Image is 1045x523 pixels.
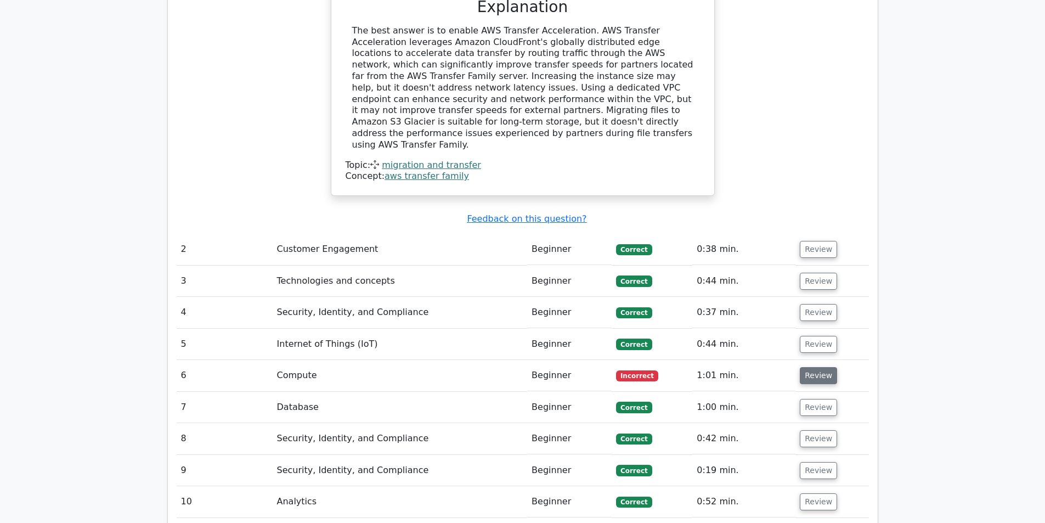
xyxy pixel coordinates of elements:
td: Security, Identity, and Compliance [273,423,528,454]
td: 1:01 min. [692,360,795,391]
span: Incorrect [616,370,658,381]
td: Beginner [527,486,612,518]
span: Correct [616,275,652,286]
td: Beginner [527,329,612,360]
span: Correct [616,402,652,413]
a: aws transfer family [385,171,469,181]
td: 0:37 min. [692,297,795,328]
button: Review [800,367,837,384]
td: Internet of Things (IoT) [273,329,528,360]
td: 8 [177,423,273,454]
td: Beginner [527,297,612,328]
td: Customer Engagement [273,234,528,265]
td: 0:38 min. [692,234,795,265]
td: Beginner [527,234,612,265]
td: Beginner [527,392,612,423]
button: Review [800,336,837,353]
td: Technologies and concepts [273,266,528,297]
button: Review [800,430,837,447]
td: 2 [177,234,273,265]
span: Correct [616,497,652,508]
div: Topic: [346,160,700,171]
span: Correct [616,434,652,445]
td: 9 [177,455,273,486]
button: Review [800,273,837,290]
td: Beginner [527,266,612,297]
td: 4 [177,297,273,328]
td: Beginner [527,360,612,391]
td: 5 [177,329,273,360]
span: Correct [616,339,652,350]
td: 0:19 min. [692,455,795,486]
button: Review [800,304,837,321]
span: Correct [616,465,652,476]
button: Review [800,462,837,479]
td: 10 [177,486,273,518]
button: Review [800,241,837,258]
td: Database [273,392,528,423]
td: Beginner [527,423,612,454]
td: 0:44 min. [692,266,795,297]
span: Correct [616,307,652,318]
td: Security, Identity, and Compliance [273,297,528,328]
button: Review [800,399,837,416]
td: Beginner [527,455,612,486]
td: 3 [177,266,273,297]
div: Concept: [346,171,700,182]
button: Review [800,493,837,510]
td: 6 [177,360,273,391]
a: migration and transfer [382,160,481,170]
td: Compute [273,360,528,391]
td: Analytics [273,486,528,518]
div: The best answer is to enable AWS Transfer Acceleration. AWS Transfer Acceleration leverages Amazo... [352,25,693,151]
td: 0:42 min. [692,423,795,454]
td: 0:52 min. [692,486,795,518]
td: 0:44 min. [692,329,795,360]
td: 1:00 min. [692,392,795,423]
td: 7 [177,392,273,423]
td: Security, Identity, and Compliance [273,455,528,486]
a: Feedback on this question? [467,213,586,224]
span: Correct [616,244,652,255]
